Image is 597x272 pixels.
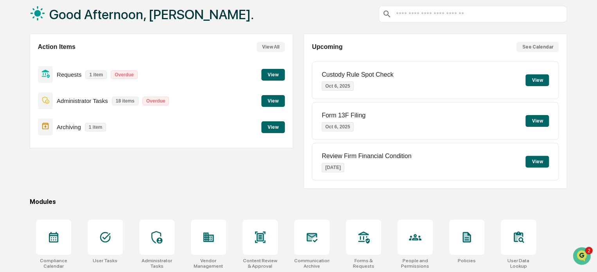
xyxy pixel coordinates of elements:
p: Custody Rule Spot Check [322,71,393,78]
h2: Upcoming [312,43,342,50]
img: Jack Rasmussen [8,99,20,111]
div: Vendor Management [191,258,226,269]
img: 1746055101610-c473b297-6a78-478c-a979-82029cc54cd1 [16,106,22,113]
button: See Calendar [516,42,559,52]
div: People and Permissions [397,258,433,269]
div: 🖐️ [8,139,14,146]
span: Preclearance [16,139,50,146]
a: 🖐️Preclearance [5,135,54,150]
p: Form 13F Filing [322,112,365,119]
h2: Action Items [38,43,76,50]
p: 1 item [85,70,107,79]
button: View [525,74,549,86]
div: Start new chat [35,59,128,67]
a: Powered byPylon [55,172,95,178]
span: • [65,106,68,112]
p: [DATE] [322,163,344,172]
p: 18 items [112,97,138,105]
h1: Good Afternoon, [PERSON_NAME]. [49,7,254,22]
p: How can we help? [8,16,142,29]
span: [PERSON_NAME] [24,106,63,112]
button: View [261,121,285,133]
p: Oct 6, 2025 [322,81,353,91]
p: Review Firm Financial Condition [322,153,411,160]
div: Forms & Requests [346,258,381,269]
button: View [261,69,285,81]
span: Data Lookup [16,153,49,161]
div: 🗄️ [57,139,63,146]
p: Archiving [57,124,81,130]
div: Communications Archive [294,258,329,269]
span: [DATE] [69,106,85,112]
button: View All [257,42,285,52]
a: View [261,70,285,78]
p: Requests [57,71,81,78]
div: Content Review & Approval [243,258,278,269]
div: 🔎 [8,154,14,160]
div: Modules [30,198,567,205]
span: Pylon [78,173,95,178]
div: User Data Lookup [501,258,536,269]
a: 🔎Data Lookup [5,150,52,164]
a: View [261,123,285,130]
span: Attestations [65,139,97,146]
button: View [525,115,549,127]
p: Administrator Tasks [57,97,108,104]
div: Administrator Tasks [139,258,174,269]
iframe: Open customer support [572,246,593,267]
div: Compliance Calendar [36,258,71,269]
div: Past conversations [8,86,52,93]
p: Overdue [111,70,138,79]
button: Start new chat [133,62,142,71]
p: 1 item [85,123,106,131]
p: Oct 6, 2025 [322,122,353,131]
div: User Tasks [93,258,117,263]
div: We're available if you need us! [35,67,108,74]
p: Overdue [142,97,169,105]
img: 1746055101610-c473b297-6a78-478c-a979-82029cc54cd1 [8,59,22,74]
img: 8933085812038_c878075ebb4cc5468115_72.jpg [16,59,31,74]
button: View [261,95,285,107]
div: Policies [458,258,476,263]
a: View [261,97,285,104]
button: View [525,156,549,168]
button: See all [121,85,142,94]
a: 🗄️Attestations [54,135,100,150]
